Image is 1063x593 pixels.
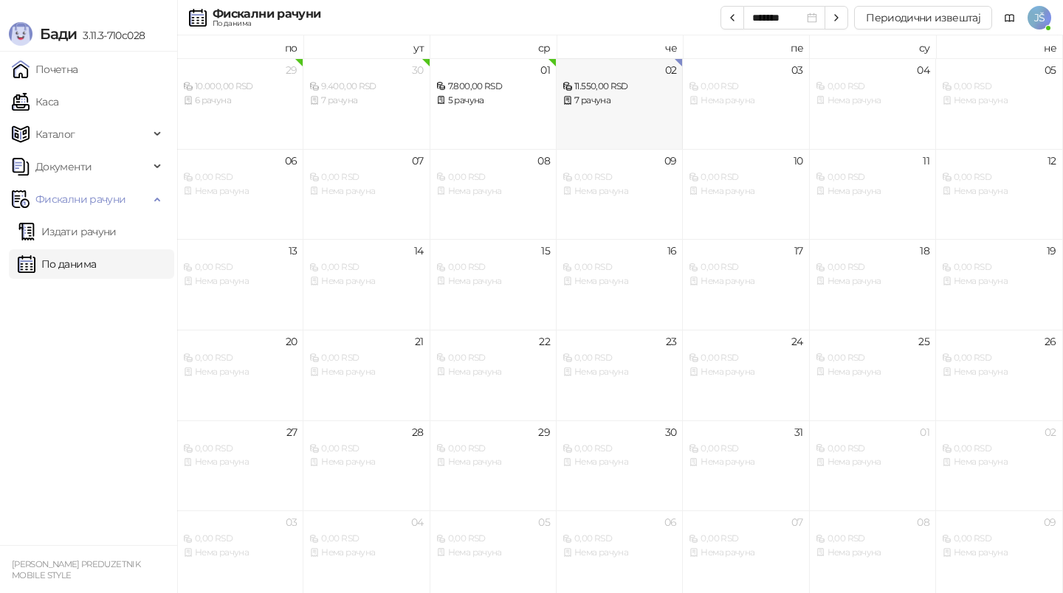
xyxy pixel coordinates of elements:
[816,546,929,560] div: Нема рачуна
[942,80,1056,94] div: 0,00 RSD
[791,336,803,347] div: 24
[557,149,683,240] td: 2025-10-09
[18,217,117,246] a: Издати рачуни
[683,239,809,330] td: 2025-10-17
[540,65,550,75] div: 01
[309,80,423,94] div: 9.400,00 RSD
[303,58,430,149] td: 2025-09-30
[791,517,803,527] div: 07
[816,184,929,198] div: Нема рачуна
[177,149,303,240] td: 2025-10-06
[689,442,802,456] div: 0,00 RSD
[563,455,676,469] div: Нема рачуна
[816,80,929,94] div: 0,00 RSD
[563,351,676,365] div: 0,00 RSD
[936,239,1062,330] td: 2025-10-19
[183,80,297,94] div: 10.000,00 RSD
[77,29,145,42] span: 3.11.3-710c028
[436,274,550,288] div: Нема рачуна
[183,274,297,288] div: Нема рачуна
[430,58,557,149] td: 2025-10-01
[557,35,683,58] th: че
[411,517,424,527] div: 04
[412,65,424,75] div: 30
[665,427,677,437] div: 30
[303,35,430,58] th: ут
[810,330,936,420] td: 2025-10-25
[664,156,677,166] div: 09
[541,246,550,256] div: 15
[666,336,677,347] div: 23
[665,65,677,75] div: 02
[794,246,803,256] div: 17
[177,35,303,58] th: по
[1047,156,1056,166] div: 12
[936,35,1062,58] th: не
[183,170,297,184] div: 0,00 RSD
[286,336,297,347] div: 20
[816,365,929,379] div: Нема рачуна
[183,94,297,108] div: 6 рачуна
[436,170,550,184] div: 0,00 RSD
[436,184,550,198] div: Нема рачуна
[689,532,802,546] div: 0,00 RSD
[942,532,1056,546] div: 0,00 RSD
[40,25,77,43] span: Бади
[286,427,297,437] div: 27
[309,455,423,469] div: Нема рачуна
[537,156,550,166] div: 08
[563,260,676,274] div: 0,00 RSD
[689,80,802,94] div: 0,00 RSD
[1047,246,1056,256] div: 19
[309,94,423,108] div: 7 рачуна
[12,87,58,117] a: Каса
[183,455,297,469] div: Нема рачуна
[309,546,423,560] div: Нема рачуна
[430,330,557,420] td: 2025-10-22
[810,58,936,149] td: 2025-10-04
[942,546,1056,560] div: Нема рачуна
[35,152,92,181] span: Документи
[309,365,423,379] div: Нема рачуна
[920,427,929,437] div: 01
[563,546,676,560] div: Нема рачуна
[415,336,424,347] div: 21
[563,532,676,546] div: 0,00 RSD
[918,336,929,347] div: 25
[177,239,303,330] td: 2025-10-13
[183,532,297,546] div: 0,00 RSD
[303,330,430,420] td: 2025-10-21
[689,260,802,274] div: 0,00 RSD
[816,532,929,546] div: 0,00 RSD
[309,532,423,546] div: 0,00 RSD
[177,420,303,511] td: 2025-10-27
[430,420,557,511] td: 2025-10-29
[286,65,297,75] div: 29
[430,239,557,330] td: 2025-10-15
[816,442,929,456] div: 0,00 RSD
[854,6,992,30] button: Периодични извештај
[689,184,802,198] div: Нема рачуна
[177,330,303,420] td: 2025-10-20
[309,351,423,365] div: 0,00 RSD
[557,239,683,330] td: 2025-10-16
[183,260,297,274] div: 0,00 RSD
[303,149,430,240] td: 2025-10-07
[689,455,802,469] div: Нема рачуна
[1045,427,1056,437] div: 02
[557,330,683,420] td: 2025-10-23
[12,55,78,84] a: Почетна
[9,22,32,46] img: Logo
[563,442,676,456] div: 0,00 RSD
[213,8,320,20] div: Фискални рачуни
[436,546,550,560] div: Нема рачуна
[942,455,1056,469] div: Нема рачуна
[683,58,809,149] td: 2025-10-03
[689,274,802,288] div: Нема рачуна
[689,546,802,560] div: Нема рачуна
[689,351,802,365] div: 0,00 RSD
[286,517,297,527] div: 03
[920,246,929,256] div: 18
[539,336,550,347] div: 22
[810,420,936,511] td: 2025-11-01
